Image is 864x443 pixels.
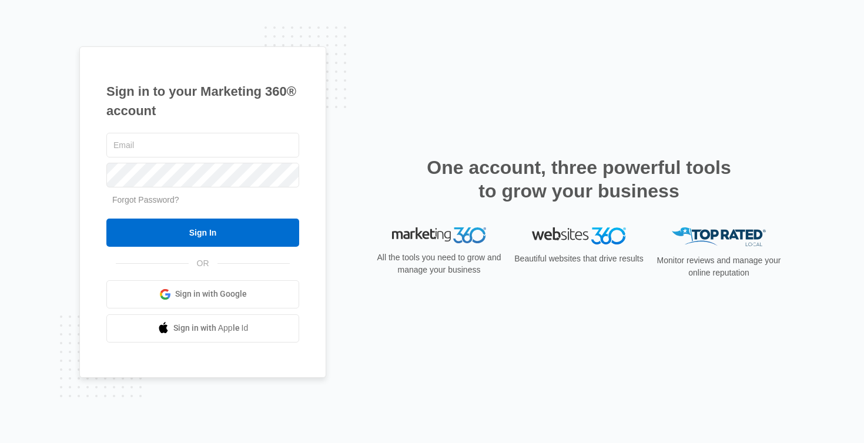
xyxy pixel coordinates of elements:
[175,288,247,300] span: Sign in with Google
[106,219,299,247] input: Sign In
[112,195,179,204] a: Forgot Password?
[173,322,249,334] span: Sign in with Apple Id
[106,314,299,343] a: Sign in with Apple Id
[189,257,217,270] span: OR
[672,227,766,247] img: Top Rated Local
[423,156,735,203] h2: One account, three powerful tools to grow your business
[106,82,299,120] h1: Sign in to your Marketing 360® account
[392,227,486,244] img: Marketing 360
[532,227,626,244] img: Websites 360
[106,133,299,157] input: Email
[513,253,645,265] p: Beautiful websites that drive results
[373,251,505,276] p: All the tools you need to grow and manage your business
[653,254,785,279] p: Monitor reviews and manage your online reputation
[106,280,299,308] a: Sign in with Google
